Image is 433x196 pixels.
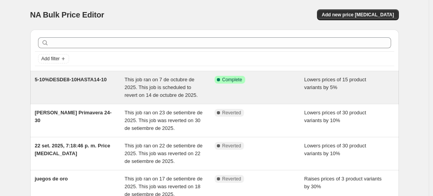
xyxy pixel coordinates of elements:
[222,176,241,182] span: Reverted
[322,12,394,18] span: Add new price [MEDICAL_DATA]
[38,54,69,63] button: Add filter
[125,77,198,98] span: This job ran on 7 de octubre de 2025. This job is scheduled to revert on 14 de octubre de 2025.
[35,143,110,156] span: 22 set. 2025, 7:18:46 p. m. Price [MEDICAL_DATA]
[222,77,242,83] span: Complete
[35,110,112,123] span: [PERSON_NAME] Primavera 24-30
[304,77,366,90] span: Lowers prices of 15 product variants by 5%
[125,143,203,164] span: This job ran on 22 de setiembre de 2025. This job was reverted on 22 de setiembre de 2025.
[304,143,366,156] span: Lowers prices of 30 product variants by 10%
[30,10,104,19] span: NA Bulk Price Editor
[304,110,366,123] span: Lowers prices of 30 product variants by 10%
[42,56,60,62] span: Add filter
[125,110,203,131] span: This job ran on 23 de setiembre de 2025. This job was reverted on 30 de setiembre de 2025.
[317,9,398,20] button: Add new price [MEDICAL_DATA]
[35,77,107,82] span: 5-10%DESDE8-10HASTA14-10
[304,176,381,189] span: Raises prices of 3 product variants by 30%
[222,143,241,149] span: Reverted
[222,110,241,116] span: Reverted
[35,176,68,182] span: juegos de oro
